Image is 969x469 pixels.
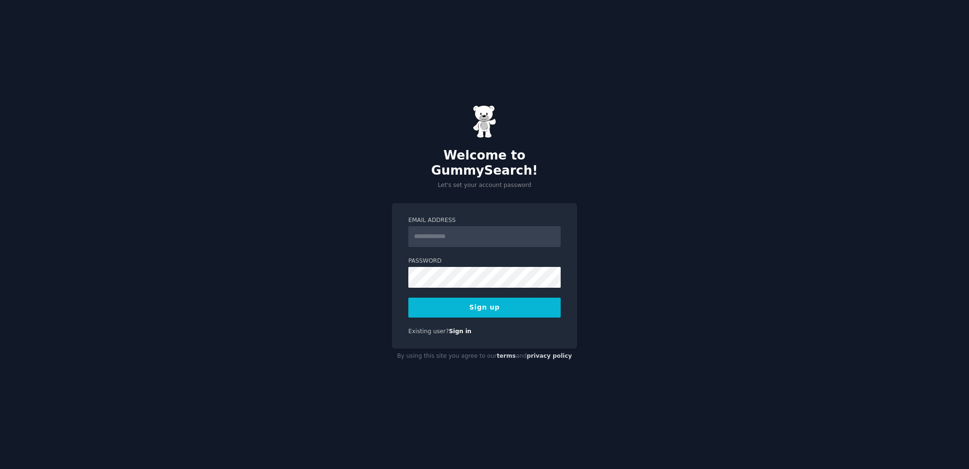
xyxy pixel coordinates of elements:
div: By using this site you agree to our and [392,349,577,364]
span: Existing user? [408,328,449,335]
a: Sign in [449,328,472,335]
img: Gummy Bear [473,105,496,138]
a: terms [497,353,516,359]
label: Password [408,257,561,265]
p: Let's set your account password [392,181,577,190]
button: Sign up [408,298,561,318]
h2: Welcome to GummySearch! [392,148,577,178]
a: privacy policy [527,353,572,359]
label: Email Address [408,216,561,225]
